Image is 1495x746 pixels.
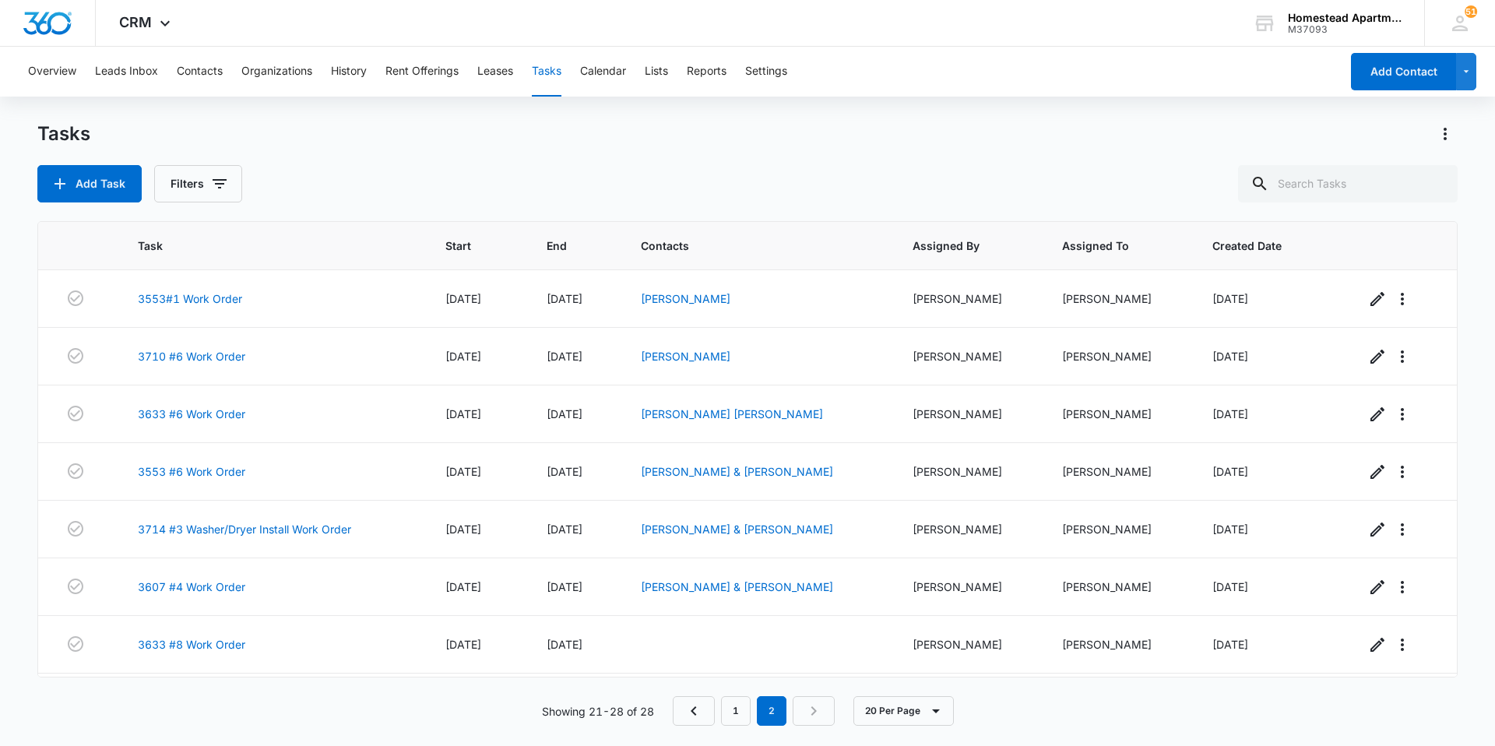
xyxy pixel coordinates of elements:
div: [PERSON_NAME] [913,636,1025,653]
button: Reports [687,47,726,97]
a: [PERSON_NAME] [PERSON_NAME] [641,407,823,421]
div: account name [1288,12,1402,24]
button: Actions [1433,121,1458,146]
span: 51 [1465,5,1477,18]
button: 20 Per Page [853,696,954,726]
a: 3553#1 Work Order [138,290,242,307]
span: [DATE] [1212,523,1248,536]
span: CRM [119,14,152,30]
em: 2 [757,696,786,726]
p: Showing 21-28 of 28 [542,703,654,720]
button: Settings [745,47,787,97]
div: [PERSON_NAME] [913,579,1025,595]
span: Contacts [641,238,853,254]
button: Rent Offerings [385,47,459,97]
span: [DATE] [1212,292,1248,305]
div: [PERSON_NAME] [913,521,1025,537]
div: [PERSON_NAME] [1062,406,1175,422]
a: Page 1 [721,696,751,726]
div: [PERSON_NAME] [913,290,1025,307]
button: Organizations [241,47,312,97]
span: [DATE] [1212,580,1248,593]
a: [PERSON_NAME] & [PERSON_NAME] [641,580,833,593]
div: [PERSON_NAME] [913,406,1025,422]
span: Start [445,238,487,254]
div: [PERSON_NAME] [913,463,1025,480]
span: Assigned By [913,238,1003,254]
a: 3607 #4 Work Order [138,579,245,595]
span: [DATE] [547,580,582,593]
div: [PERSON_NAME] [913,348,1025,364]
span: [DATE] [1212,638,1248,651]
button: Calendar [580,47,626,97]
nav: Pagination [673,696,835,726]
button: Leads Inbox [95,47,158,97]
a: 3710 #6 Work Order [138,348,245,364]
span: [DATE] [547,638,582,651]
span: [DATE] [445,407,481,421]
span: End [547,238,582,254]
button: Contacts [177,47,223,97]
a: 3633 #8 Work Order [138,636,245,653]
div: [PERSON_NAME] [1062,290,1175,307]
span: [DATE] [445,638,481,651]
button: Add Contact [1351,53,1456,90]
input: Search Tasks [1238,165,1458,202]
span: [DATE] [547,292,582,305]
a: 3553 #6 Work Order [138,463,245,480]
button: Add Task [37,165,142,202]
div: [PERSON_NAME] [1062,579,1175,595]
a: [PERSON_NAME] & [PERSON_NAME] [641,465,833,478]
a: Previous Page [673,696,715,726]
div: [PERSON_NAME] [1062,636,1175,653]
span: [DATE] [445,350,481,363]
div: notifications count [1465,5,1477,18]
button: Lists [645,47,668,97]
span: [DATE] [1212,465,1248,478]
a: 3714 #3 Washer/Dryer Install Work Order [138,521,351,537]
div: [PERSON_NAME] [1062,348,1175,364]
span: [DATE] [445,465,481,478]
div: [PERSON_NAME] [1062,463,1175,480]
span: [DATE] [445,523,481,536]
span: [DATE] [445,292,481,305]
div: [PERSON_NAME] [1062,521,1175,537]
button: Overview [28,47,76,97]
span: [DATE] [1212,350,1248,363]
button: Tasks [532,47,561,97]
span: [DATE] [1212,407,1248,421]
span: [DATE] [445,580,481,593]
span: [DATE] [547,407,582,421]
span: Created Date [1212,238,1305,254]
span: [DATE] [547,523,582,536]
span: [DATE] [547,465,582,478]
a: 3633 #6 Work Order [138,406,245,422]
h1: Tasks [37,122,90,146]
button: History [331,47,367,97]
div: account id [1288,24,1402,35]
a: [PERSON_NAME] & [PERSON_NAME] [641,523,833,536]
button: Leases [477,47,513,97]
a: [PERSON_NAME] [641,292,730,305]
span: Task [138,238,385,254]
button: Filters [154,165,242,202]
span: Assigned To [1062,238,1152,254]
a: [PERSON_NAME] [641,350,730,363]
span: [DATE] [547,350,582,363]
